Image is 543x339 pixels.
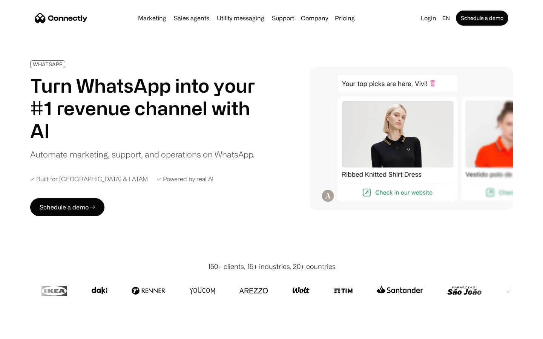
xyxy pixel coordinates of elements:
[456,11,508,26] a: Schedule a demo
[332,15,358,21] a: Pricing
[30,148,255,160] div: Automate marketing, support, and operations on WhatsApp.
[269,15,297,21] a: Support
[442,13,450,23] div: en
[30,176,148,183] div: ✓ Built for [GEOGRAPHIC_DATA] & LATAM
[30,198,104,216] a: Schedule a demo →
[33,61,63,67] div: WHATSAPP
[299,13,330,23] div: Company
[418,13,439,23] a: Login
[439,13,454,23] div: en
[135,15,169,21] a: Marketing
[30,74,264,142] h1: Turn WhatsApp into your #1 revenue channel with AI
[157,176,213,183] div: ✓ Powered by real AI
[15,326,45,336] ul: Language list
[171,15,212,21] a: Sales agents
[8,325,45,336] aside: Language selected: English
[214,15,267,21] a: Utility messaging
[208,261,336,272] div: 150+ clients, 15+ industries, 20+ countries
[35,12,87,24] a: home
[301,13,328,23] div: Company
